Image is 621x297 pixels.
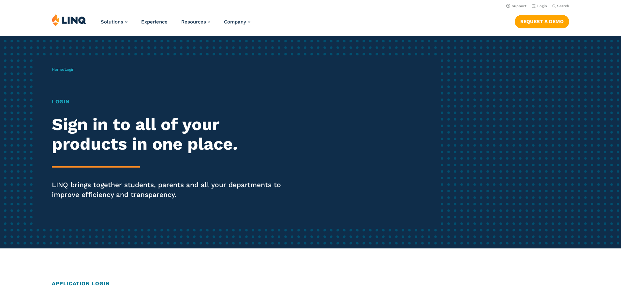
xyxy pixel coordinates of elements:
[101,14,250,35] nav: Primary Navigation
[181,19,210,25] a: Resources
[532,4,547,8] a: Login
[52,180,291,200] p: LINQ brings together students, parents and all your departments to improve efficiency and transpa...
[52,98,291,106] h1: Login
[515,15,569,28] a: Request a Demo
[52,67,74,72] span: /
[141,19,168,25] a: Experience
[224,19,246,25] span: Company
[101,19,127,25] a: Solutions
[52,67,63,72] a: Home
[101,19,123,25] span: Solutions
[65,67,74,72] span: Login
[52,280,569,288] h2: Application Login
[224,19,250,25] a: Company
[181,19,206,25] span: Resources
[52,115,291,154] h2: Sign in to all of your products in one place.
[515,14,569,28] nav: Button Navigation
[552,4,569,8] button: Open Search Bar
[506,4,526,8] a: Support
[557,4,569,8] span: Search
[52,14,86,26] img: LINQ | K‑12 Software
